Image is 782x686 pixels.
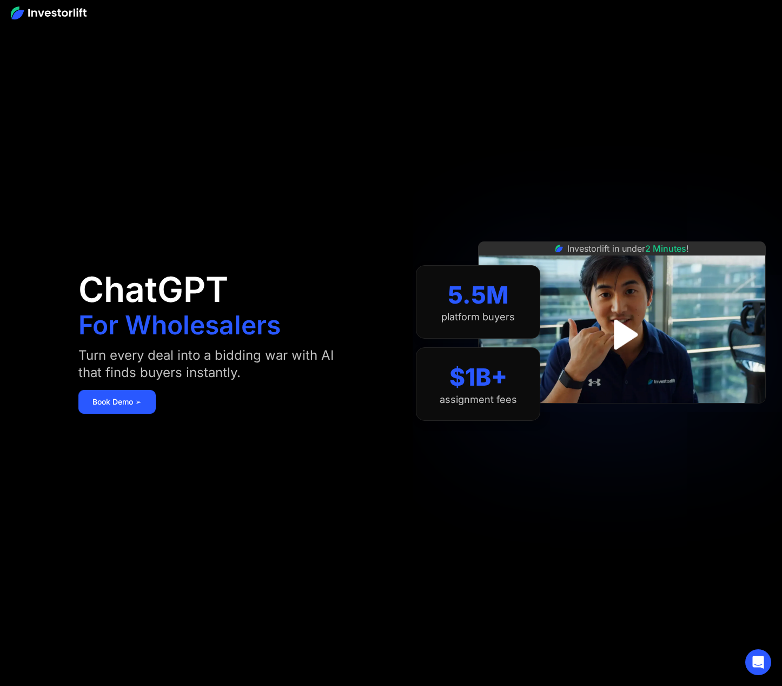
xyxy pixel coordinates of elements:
[440,394,517,406] div: assignment fees
[78,347,357,381] div: Turn every deal into a bidding war with AI that finds buyers instantly.
[745,649,771,675] div: Open Intercom Messenger
[541,409,703,422] iframe: Customer reviews powered by Trustpilot
[567,242,689,255] div: Investorlift in under !
[441,311,515,323] div: platform buyers
[645,243,686,254] span: 2 Minutes
[78,272,228,307] h1: ChatGPT
[448,281,509,310] div: 5.5M
[78,390,156,414] a: Book Demo ➢
[78,312,281,338] h1: For Wholesalers
[449,363,507,392] div: $1B+
[598,311,646,359] a: open lightbox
